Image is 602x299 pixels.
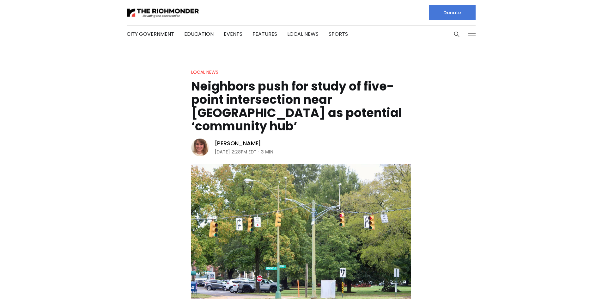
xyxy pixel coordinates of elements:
[184,30,214,38] a: Education
[261,148,273,156] span: 3 min
[452,29,461,39] button: Search this site
[191,139,209,156] img: Sarah Vogelsong
[287,30,319,38] a: Local News
[329,30,348,38] a: Sports
[127,30,174,38] a: City Government
[215,140,261,147] a: [PERSON_NAME]
[549,268,602,299] iframe: portal-trigger
[224,30,242,38] a: Events
[191,80,411,133] h1: Neighbors push for study of five-point intersection near [GEOGRAPHIC_DATA] as potential ‘communit...
[429,5,476,20] a: Donate
[215,148,257,156] time: [DATE] 2:28PM EDT
[127,7,199,18] img: The Richmonder
[252,30,277,38] a: Features
[191,69,218,75] a: Local News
